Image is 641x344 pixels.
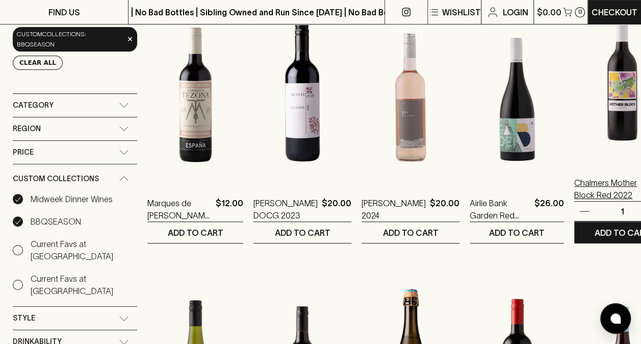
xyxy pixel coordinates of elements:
p: ADD TO CART [168,227,223,239]
p: Checkout [592,6,637,18]
div: Category [13,94,137,117]
span: Region [13,122,41,135]
p: $20.00 [322,197,351,222]
a: Chalmers Mother Block Red 2022 [574,177,637,201]
button: ADD TO CART [253,222,351,243]
img: bubble-icon [610,313,621,324]
a: Marques de [PERSON_NAME] 2024 [147,197,212,222]
img: Jules Rosé 2024 [362,3,459,182]
button: ADD TO CART [470,222,564,243]
span: customCollections: BBQSEASON [17,29,124,50]
img: Airlie Bank Garden Red 2022 [470,3,564,182]
p: BBQSEASON [31,215,81,228]
p: 0 [578,9,582,15]
div: Style [13,307,137,330]
p: $0.00 [536,6,561,18]
span: × [127,34,133,44]
button: ADD TO CART [147,222,243,243]
p: 1 [610,206,634,217]
p: $20.00 [430,197,459,222]
p: ADD TO CART [275,227,330,239]
button: ADD TO CART [362,222,459,243]
p: $12.00 [216,197,243,222]
p: $26.00 [534,197,564,222]
img: Marques de Tezona Tempranillo 2024 [147,3,243,182]
span: Style [13,312,35,325]
p: Wishlist [442,6,481,18]
span: Category [13,99,54,112]
span: Price [13,146,34,159]
div: Price [13,141,137,164]
div: Region [13,117,137,140]
a: [PERSON_NAME] DOCG 2023 [253,197,318,222]
a: [PERSON_NAME] 2024 [362,197,426,222]
p: Current Favs at [GEOGRAPHIC_DATA] [31,273,137,297]
p: Current Favs at [GEOGRAPHIC_DATA] [31,238,137,262]
p: Login [503,6,528,18]
p: ADD TO CART [383,227,439,239]
button: Clear All [13,56,63,70]
p: Midweek Dinner Wines [31,193,113,205]
a: Airlie Bank Garden Red 2022 [470,197,530,222]
p: ADD TO CART [489,227,545,239]
div: Custom Collections [13,164,137,193]
p: FIND US [48,6,80,18]
span: Custom Collections [13,173,99,185]
img: Monteguelfo Chianti DOCG 2023 [253,3,351,182]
